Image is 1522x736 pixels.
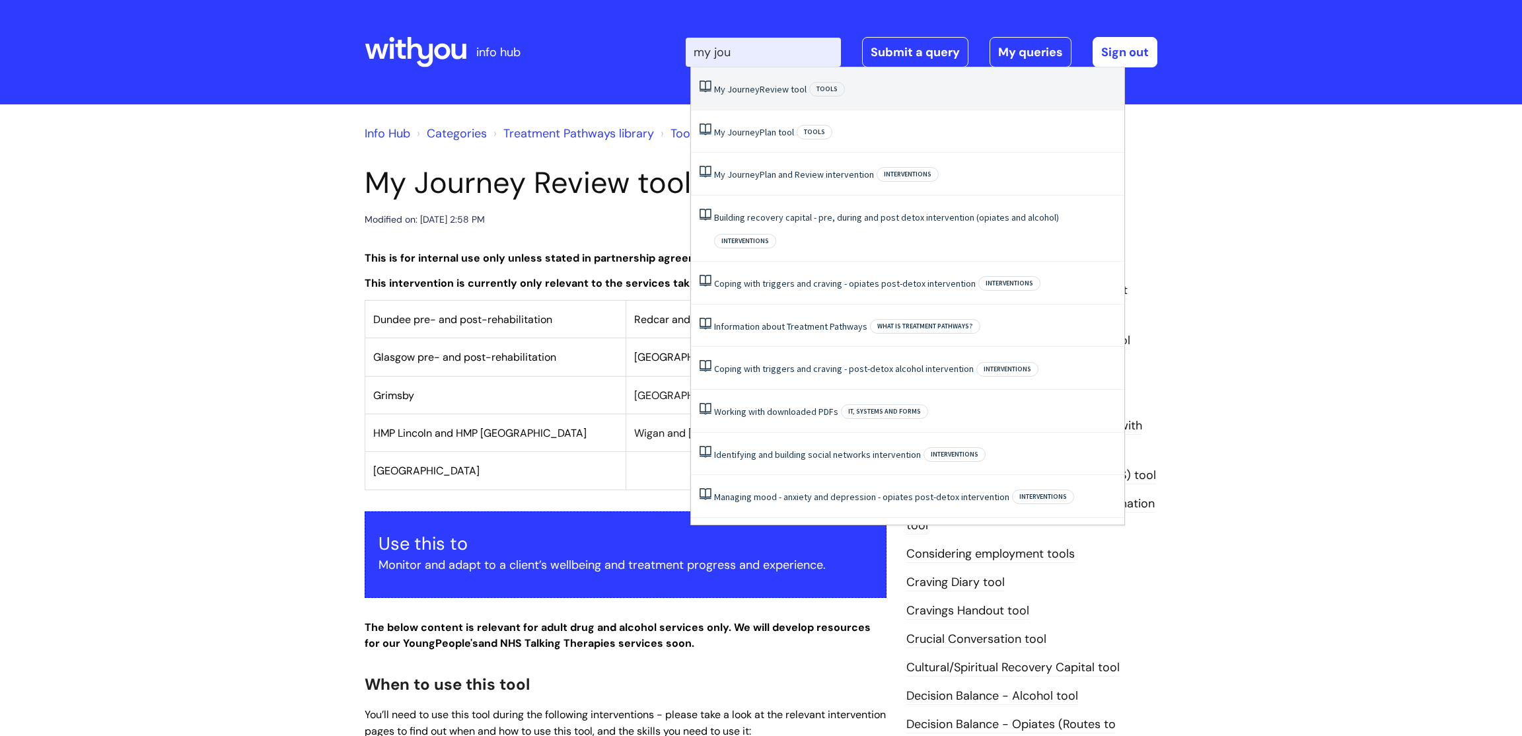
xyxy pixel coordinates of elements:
[365,276,855,290] strong: This intervention is currently only relevant to the services taking part in the My Journey pilot:
[727,168,760,180] span: Journey
[906,496,1155,534] a: Community Detox Carer/Relative Information tool
[373,464,480,478] span: [GEOGRAPHIC_DATA]
[657,123,699,144] li: Tools
[1012,490,1074,504] span: Interventions
[365,674,530,694] span: When to use this tool
[686,37,1157,67] div: | -
[379,554,873,575] p: Monitor and adapt to a client’s wellbeing and treatment progress and experience.
[727,83,760,95] span: Journey
[634,350,741,364] span: [GEOGRAPHIC_DATA]
[877,167,939,182] span: Interventions
[714,491,1009,503] a: Managing mood - anxiety and depression - opiates post-detox intervention
[924,447,986,462] span: Interventions
[365,620,871,651] strong: The below content is relevant for adult drug and alcohol services only. We will develop resources...
[714,83,807,95] a: My JourneyReview tool
[476,42,521,63] p: info hub
[976,362,1038,377] span: Interventions
[365,211,485,228] div: Modified on: [DATE] 2:58 PM
[634,388,741,402] span: [GEOGRAPHIC_DATA]
[373,426,587,440] span: HMP Lincoln and HMP [GEOGRAPHIC_DATA]
[990,37,1071,67] a: My queries
[427,126,487,141] a: Categories
[714,126,725,138] span: My
[373,350,556,364] span: Glasgow pre- and post-rehabilitation
[373,388,414,402] span: Grimsby
[379,533,873,554] h3: Use this to
[906,546,1075,563] a: Considering employment tools
[727,126,760,138] span: Journey
[714,126,794,138] a: My JourneyPlan tool
[714,168,874,180] a: My JourneyPlan and Review intervention
[714,234,776,248] span: Interventions
[490,123,654,144] li: Treatment Pathways library
[906,688,1078,705] a: Decision Balance - Alcohol tool
[714,363,974,375] a: Coping with triggers and craving - post-detox alcohol intervention
[670,126,699,141] a: Tools
[634,313,799,326] span: Redcar and [GEOGRAPHIC_DATA]
[714,168,725,180] span: My
[373,313,552,326] span: Dundee pre- and post-rehabilitation
[906,574,1005,591] a: Craving Diary tool
[1093,37,1157,67] a: Sign out
[365,126,410,141] a: Info Hub
[714,211,1059,223] a: Building recovery capital - pre, during and post detox intervention (opiates and alcohol)
[906,603,1029,620] a: Cravings Handout tool
[503,126,654,141] a: Treatment Pathways library
[797,125,832,139] span: Tools
[634,426,771,440] span: Wigan and [PERSON_NAME]
[714,449,921,460] a: Identifying and building social networks intervention
[714,277,976,289] a: Coping with triggers and craving - opiates post-detox intervention
[714,83,725,95] span: My
[365,165,887,201] h1: My Journey Review tool
[435,636,478,650] strong: People's
[414,123,487,144] li: Solution home
[906,659,1120,677] a: Cultural/Spiritual Recovery Capital tool
[714,320,867,332] a: Information about Treatment Pathways
[870,319,980,334] span: What is Treatment Pathways?
[809,82,845,96] span: Tools
[906,631,1046,648] a: Crucial Conversation tool
[714,406,838,418] a: Working with downloaded PDFs
[862,37,968,67] a: Submit a query
[841,404,928,419] span: IT, systems and forms
[365,251,725,265] strong: This is for internal use only unless stated in partnership agreements.
[686,38,841,67] input: Search
[978,276,1040,291] span: Interventions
